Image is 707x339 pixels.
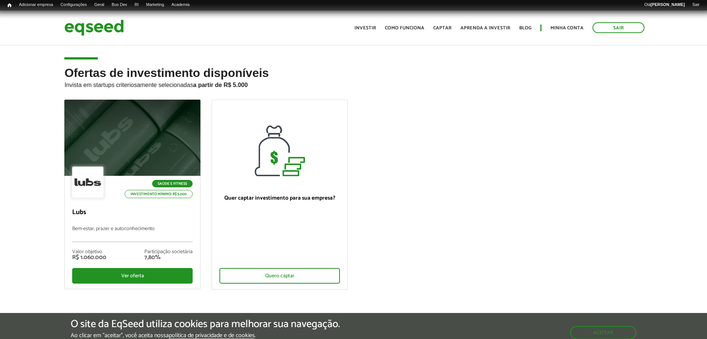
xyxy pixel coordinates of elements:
a: política de privacidade e de cookies [169,333,255,339]
p: Quer captar investimento para sua empresa? [219,195,340,201]
div: R$ 1.060.000 [72,255,106,261]
a: Como funciona [385,26,424,30]
div: 7,80% [144,255,193,261]
h2: Ofertas de investimento disponíveis [64,67,642,100]
div: Valor objetivo [72,249,106,255]
a: Aprenda a investir [460,26,510,30]
a: Academia [168,2,193,8]
div: Participação societária [144,249,193,255]
a: Sair [688,2,703,8]
a: Marketing [142,2,168,8]
a: Adicionar empresa [15,2,57,8]
p: Investimento mínimo: R$ 5.000 [125,190,193,198]
strong: a partir de R$ 5.000 [193,82,248,88]
div: Quero captar [219,268,340,284]
p: Lubs [72,209,193,217]
a: Quer captar investimento para sua empresa? Quero captar [212,100,348,290]
a: Geral [90,2,108,8]
p: Ao clicar em "aceitar", você aceita nossa . [71,332,340,339]
img: EqSeed [64,18,124,38]
a: Captar [433,26,451,30]
h5: O site da EqSeed utiliza cookies para melhorar sua navegação. [71,319,340,330]
div: Ver oferta [72,268,193,284]
p: Bem-estar, prazer e autoconhecimento [72,226,193,242]
span: Início [7,3,12,8]
a: Bus Dev [108,2,131,8]
p: Invista em startups criteriosamente selecionadas [64,80,642,88]
strong: [PERSON_NAME] [650,2,685,7]
a: RI [131,2,142,8]
a: Início [4,2,15,9]
a: Saúde e Fitness Investimento mínimo: R$ 5.000 Lubs Bem-estar, prazer e autoconhecimento Valor obj... [64,100,200,289]
a: Olá[PERSON_NAME] [640,2,688,8]
p: Saúde e Fitness [152,180,193,187]
a: Investir [354,26,376,30]
a: Sair [592,22,645,33]
a: Configurações [57,2,91,8]
a: Minha conta [550,26,584,30]
a: Blog [519,26,531,30]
